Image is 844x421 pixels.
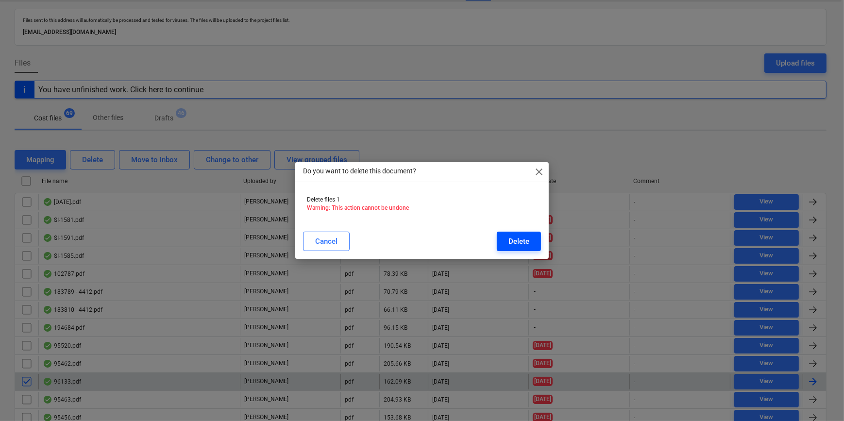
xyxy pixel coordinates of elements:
div: Cancel [315,235,338,248]
button: Delete [497,232,541,251]
div: Delete [508,235,529,248]
p: Do you want to delete this document? [303,166,416,176]
iframe: Chat Widget [795,374,844,421]
p: Warning: This action cannot be undone [307,204,537,212]
button: Cancel [303,232,350,251]
span: close [533,166,545,178]
p: Delete files 1 [307,196,537,204]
